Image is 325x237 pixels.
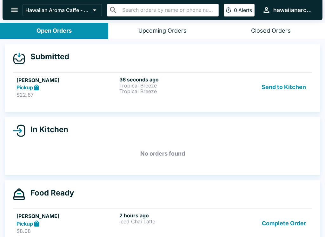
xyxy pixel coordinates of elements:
[273,6,312,14] div: hawaiianaromacaffe
[25,125,68,134] h4: In Kitchen
[259,76,308,98] button: Send to Kitchen
[25,52,69,61] h4: Submitted
[119,212,220,219] h6: 2 hours ago
[17,76,117,84] h5: [PERSON_NAME]
[36,27,72,35] div: Open Orders
[260,3,315,17] button: hawaiianaromacaffe
[119,219,220,224] p: Iced Chai Latte
[119,88,220,94] p: Tropical Breeze
[17,212,117,220] h5: [PERSON_NAME]
[17,228,117,234] p: $8.08
[6,2,23,18] button: open drawer
[25,188,74,198] h4: Food Ready
[13,72,312,102] a: [PERSON_NAME]Pickup$22.8736 seconds agoTropical BreezeTropical BreezeSend to Kitchen
[17,221,33,227] strong: Pickup
[259,212,308,234] button: Complete Order
[251,27,291,35] div: Closed Orders
[25,7,90,13] p: Hawaiian Aroma Caffe - Waikiki Beachcomber
[238,7,252,13] p: Alerts
[119,76,220,83] h6: 36 seconds ago
[17,92,117,98] p: $22.87
[119,83,220,88] p: Tropical Breeze
[17,84,33,91] strong: Pickup
[234,7,237,13] p: 0
[13,142,312,165] h5: No orders found
[120,6,216,15] input: Search orders by name or phone number
[23,4,102,16] button: Hawaiian Aroma Caffe - Waikiki Beachcomber
[138,27,187,35] div: Upcoming Orders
